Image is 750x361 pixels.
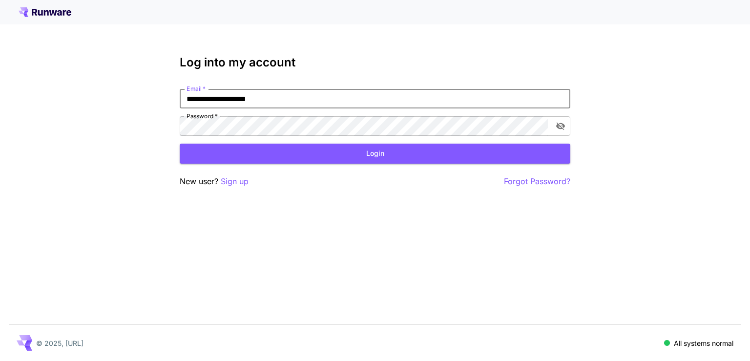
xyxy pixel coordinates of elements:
[180,175,249,188] p: New user?
[187,112,218,120] label: Password
[504,175,570,188] button: Forgot Password?
[187,85,206,93] label: Email
[552,117,569,135] button: toggle password visibility
[180,144,570,164] button: Login
[674,338,733,348] p: All systems normal
[180,56,570,69] h3: Log into my account
[36,338,83,348] p: © 2025, [URL]
[221,175,249,188] button: Sign up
